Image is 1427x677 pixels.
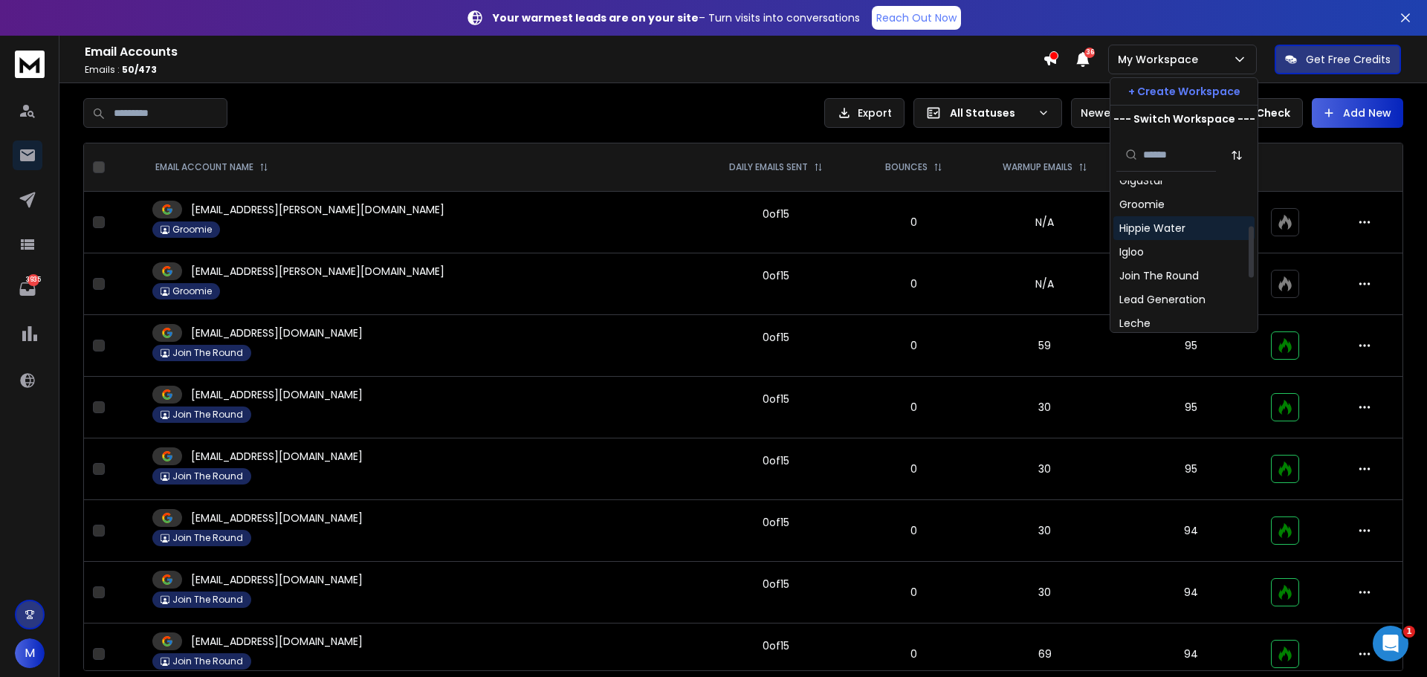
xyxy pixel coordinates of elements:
div: 0 of 15 [763,453,789,468]
p: 0 [867,215,961,230]
div: 0 of 15 [763,638,789,653]
button: M [15,638,45,668]
div: 0 of 15 [763,392,789,406]
td: 95 [1120,315,1262,377]
td: 59 [970,315,1120,377]
p: Groomie [172,224,212,236]
div: Leche [1119,316,1151,331]
iframe: Intercom live chat [1373,626,1408,661]
button: Sort by Sort A-Z [1222,140,1252,170]
div: 0 of 15 [763,268,789,283]
td: 94 [1120,500,1262,562]
p: Reach Out Now [876,10,957,25]
div: 0 of 15 [763,577,789,592]
p: 0 [867,461,961,476]
td: 30 [970,438,1120,500]
td: 95 [1120,438,1262,500]
div: 0 of 15 [763,330,789,345]
span: 50 / 473 [122,63,157,76]
div: Igloo [1119,244,1144,259]
p: Emails : [85,64,1043,76]
a: 3935 [13,274,42,304]
div: Groomie [1119,197,1165,212]
p: BOUNCES [885,161,928,173]
p: DAILY EMAILS SENT [729,161,808,173]
button: Newest [1071,98,1168,128]
p: [EMAIL_ADDRESS][DOMAIN_NAME] [191,572,363,587]
p: [EMAIL_ADDRESS][PERSON_NAME][DOMAIN_NAME] [191,202,444,217]
td: 95 [1120,377,1262,438]
strong: Your warmest leads are on your site [493,10,699,25]
p: 0 [867,400,961,415]
td: 30 [970,500,1120,562]
button: Add New [1312,98,1403,128]
p: [EMAIL_ADDRESS][DOMAIN_NAME] [191,511,363,525]
div: EMAIL ACCOUNT NAME [155,161,268,173]
p: Join The Round [172,655,243,667]
td: 94 [1120,562,1262,623]
p: [EMAIL_ADDRESS][DOMAIN_NAME] [191,325,363,340]
div: Join The Round [1119,268,1199,283]
p: 0 [867,647,961,661]
p: Groomie [172,285,212,297]
p: WARMUP EMAILS [1003,161,1072,173]
p: 0 [867,338,961,353]
p: Join The Round [172,470,243,482]
div: 0 of 15 [763,515,789,530]
span: 1 [1403,626,1415,638]
p: [EMAIL_ADDRESS][PERSON_NAME][DOMAIN_NAME] [191,264,444,279]
p: All Statuses [950,106,1032,120]
p: Join The Round [172,347,243,359]
h1: Email Accounts [85,43,1043,61]
p: Join The Round [172,532,243,544]
p: Join The Round [172,594,243,606]
div: Hippie Water [1119,221,1185,236]
div: Lead Generation [1119,292,1206,307]
p: + Create Workspace [1128,84,1240,99]
p: – Turn visits into conversations [493,10,860,25]
p: Get Free Credits [1306,52,1391,67]
button: + Create Workspace [1110,78,1258,105]
td: 30 [970,562,1120,623]
p: 3935 [27,274,39,286]
td: N/A [970,192,1120,253]
span: 36 [1084,48,1095,58]
p: Join The Round [172,409,243,421]
p: 0 [867,585,961,600]
td: 30 [970,377,1120,438]
p: 0 [867,523,961,538]
button: Get Free Credits [1275,45,1401,74]
img: logo [15,51,45,78]
p: [EMAIL_ADDRESS][DOMAIN_NAME] [191,634,363,649]
p: --- Switch Workspace --- [1113,111,1255,126]
button: Export [824,98,905,128]
p: My Workspace [1118,52,1204,67]
td: N/A [970,253,1120,315]
div: GigaStar [1119,173,1164,188]
p: [EMAIL_ADDRESS][DOMAIN_NAME] [191,449,363,464]
div: 0 of 15 [763,207,789,221]
a: Reach Out Now [872,6,961,30]
p: [EMAIL_ADDRESS][DOMAIN_NAME] [191,387,363,402]
p: 0 [867,276,961,291]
